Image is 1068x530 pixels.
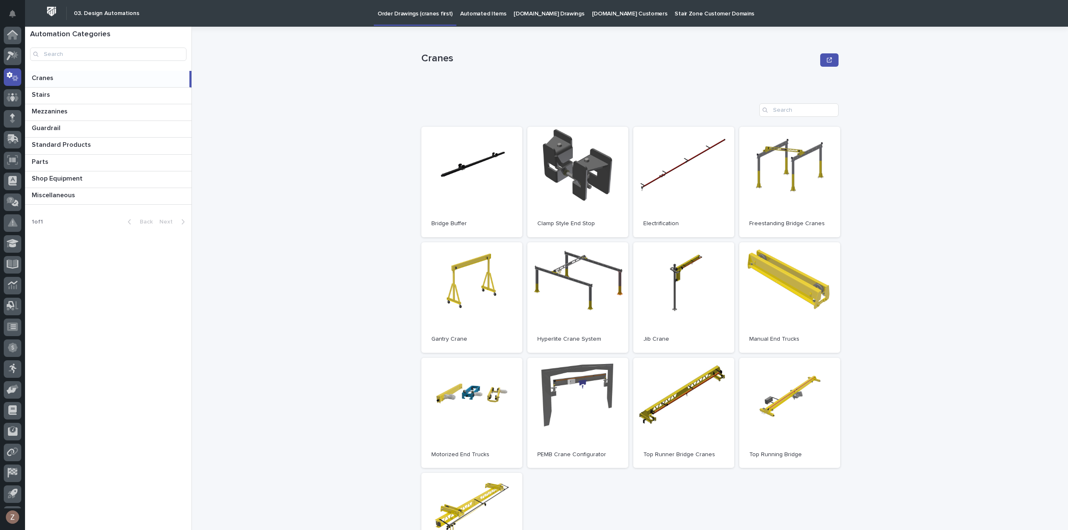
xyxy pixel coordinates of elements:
div: Notifications [10,10,21,23]
p: Hyperlite Crane System [537,336,618,343]
p: Manual End Trucks [749,336,830,343]
img: Workspace Logo [44,4,59,19]
a: PEMB Crane Configurator [527,358,628,468]
p: Miscellaneous [32,190,77,199]
a: Top Runner Bridge Cranes [633,358,734,468]
h2: 03. Design Automations [74,10,139,17]
button: users-avatar [4,508,21,526]
p: Mezzanines [32,106,69,116]
a: Manual End Trucks [739,242,840,353]
a: PartsParts [25,155,191,171]
input: Search [30,48,186,61]
a: Top Running Bridge [739,358,840,468]
a: Freestanding Bridge Cranes [739,127,840,237]
a: MezzaninesMezzanines [25,104,191,121]
p: Standard Products [32,139,93,149]
a: StairsStairs [25,88,191,104]
p: Jib Crane [643,336,724,343]
a: Motorized End Trucks [421,358,522,468]
button: Next [156,218,191,226]
p: Guardrail [32,123,62,132]
button: Back [121,218,156,226]
a: Gantry Crane [421,242,522,353]
span: Next [159,219,178,225]
a: Jib Crane [633,242,734,353]
a: Standard ProductsStandard Products [25,138,191,154]
a: Clamp Style End Stop [527,127,628,237]
p: Top Runner Bridge Cranes [643,451,724,458]
a: Shop EquipmentShop Equipment [25,171,191,188]
p: Cranes [32,73,55,82]
p: PEMB Crane Configurator [537,451,618,458]
p: Top Running Bridge [749,451,830,458]
p: Clamp Style End Stop [537,220,618,227]
a: Bridge Buffer [421,127,522,237]
p: Shop Equipment [32,173,84,183]
a: CranesCranes [25,71,191,88]
p: Motorized End Trucks [431,451,512,458]
a: GuardrailGuardrail [25,121,191,138]
a: Electrification [633,127,734,237]
input: Search [759,103,839,117]
p: 1 of 1 [25,212,50,232]
p: Cranes [421,53,817,65]
p: Bridge Buffer [431,220,512,227]
p: Parts [32,156,50,166]
a: Hyperlite Crane System [527,242,628,353]
button: Notifications [4,5,21,23]
p: Stairs [32,89,52,99]
p: Gantry Crane [431,336,512,343]
p: Electrification [643,220,724,227]
h1: Automation Categories [30,30,186,39]
span: Back [135,219,153,225]
a: MiscellaneousMiscellaneous [25,188,191,205]
p: Freestanding Bridge Cranes [749,220,830,227]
